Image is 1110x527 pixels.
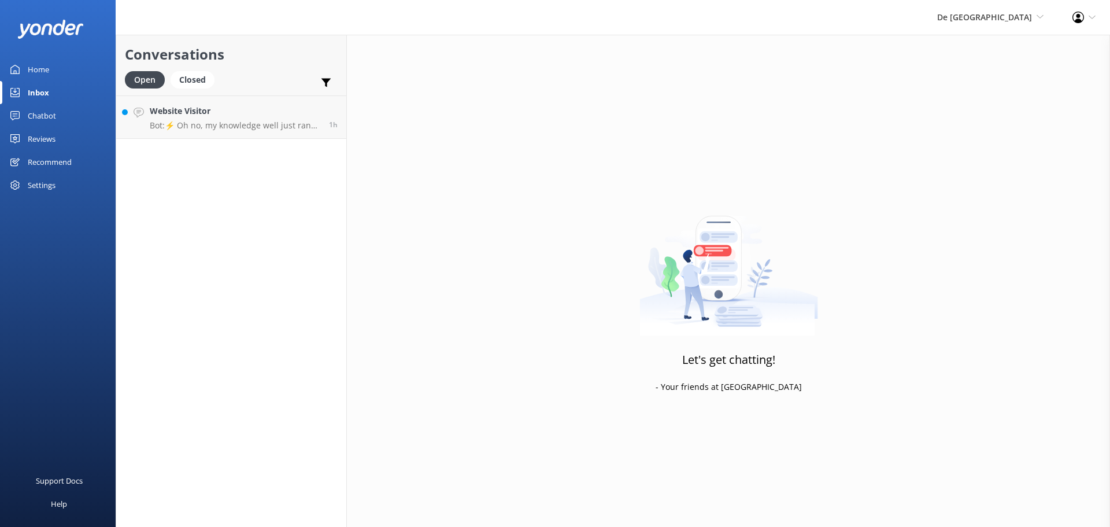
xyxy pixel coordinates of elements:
h2: Conversations [125,43,338,65]
div: Open [125,71,165,89]
div: Reviews [28,127,55,150]
div: Settings [28,174,55,197]
h3: Let's get chatting! [682,351,775,369]
div: Closed [171,71,214,89]
a: Website VisitorBot:⚡ Oh no, my knowledge well just ran dry! Could you reshuffle your question? If... [116,95,346,139]
div: Recommend [28,150,72,174]
a: Closed [171,73,220,86]
div: Support Docs [36,469,83,492]
a: Open [125,73,171,86]
div: Home [28,58,49,81]
img: yonder-white-logo.png [17,20,84,39]
div: Inbox [28,81,49,104]
span: Oct 10 2025 01:06pm (UTC -04:00) America/Caracas [329,120,338,130]
img: artwork of a man stealing a conversation from at giant smartphone [639,191,818,336]
h4: Website Visitor [150,105,320,117]
div: Help [51,492,67,515]
p: - Your friends at [GEOGRAPHIC_DATA] [656,381,802,393]
div: Chatbot [28,104,56,127]
span: De [GEOGRAPHIC_DATA] [937,12,1032,23]
p: Bot: ⚡ Oh no, my knowledge well just ran dry! Could you reshuffle your question? If I still draw ... [150,120,320,131]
